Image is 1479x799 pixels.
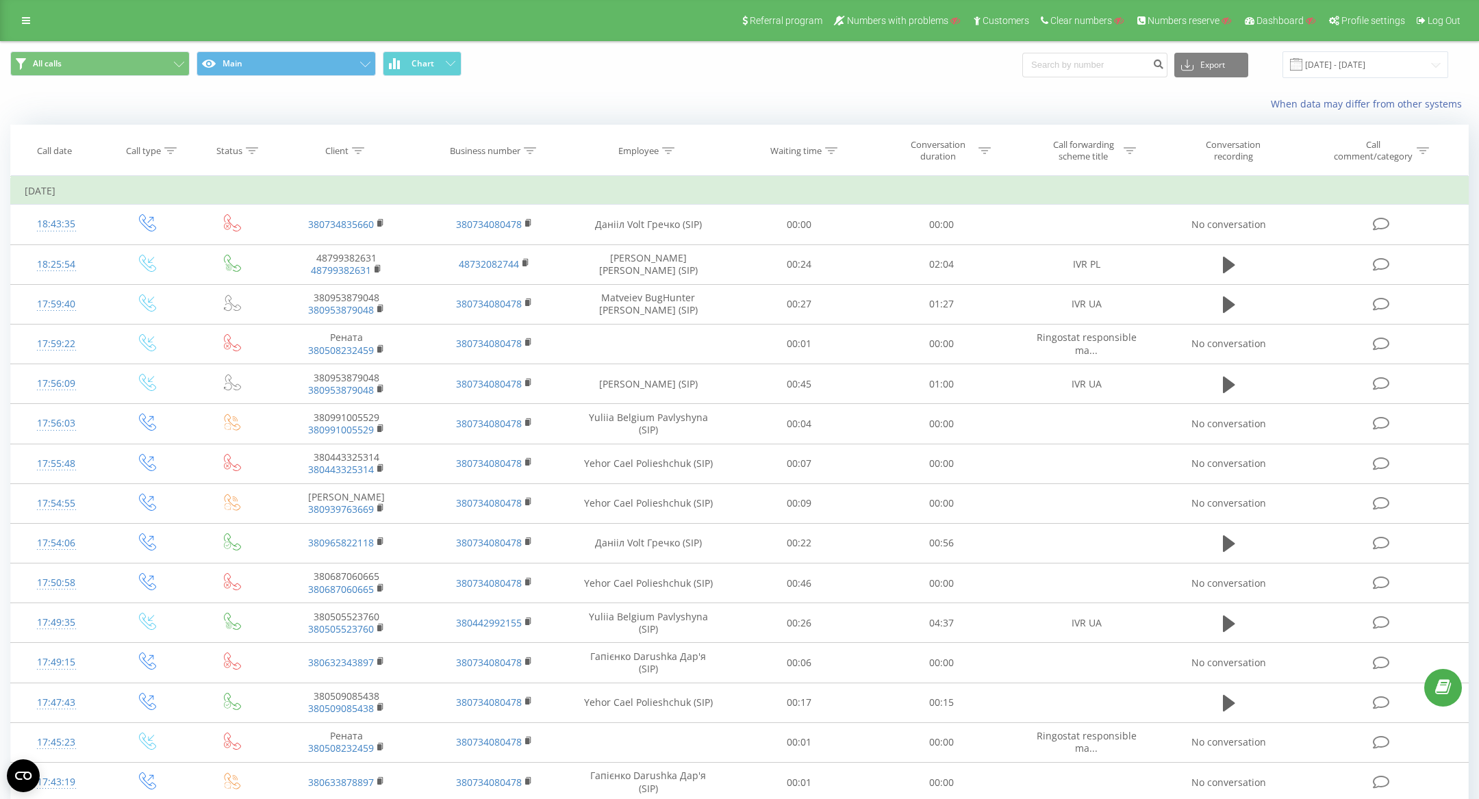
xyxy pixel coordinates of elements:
div: Call date [37,145,72,157]
span: Customers [983,15,1029,26]
a: 380734080478 [456,457,522,470]
td: [PERSON_NAME] [PERSON_NAME] (SIP) [568,244,728,284]
td: 00:45 [728,364,870,404]
div: Employee [618,145,659,157]
td: Рената [273,324,420,364]
div: 17:56:03 [25,410,88,437]
td: 00:26 [728,603,870,643]
a: 380734080478 [456,576,522,589]
td: 02:04 [870,244,1013,284]
td: Данііл Volt Гречко (SIP) [568,523,728,563]
td: 01:27 [870,284,1013,324]
a: 380953879048 [308,303,374,316]
td: Yehor Cael Polieshchuk (SIP) [568,483,728,523]
a: 380734080478 [456,536,522,549]
td: 00:06 [728,643,870,683]
a: 380633878897 [308,776,374,789]
div: 17:55:48 [25,451,88,477]
div: 17:49:15 [25,649,88,676]
a: 380734835660 [308,218,374,231]
td: 380505523760 [273,603,420,643]
a: 48732082744 [459,257,519,270]
div: 17:43:19 [25,769,88,796]
td: 00:00 [870,324,1013,364]
div: Conversation duration [902,139,975,162]
td: IVR UA [1013,603,1161,643]
td: 00:17 [728,683,870,722]
td: 00:00 [870,205,1013,244]
a: 380953879048 [308,383,374,396]
span: No conversation [1191,576,1266,589]
button: Open CMP widget [7,759,40,792]
a: 380939763669 [308,503,374,516]
a: 380509085438 [308,702,374,715]
a: 380687060665 [308,583,374,596]
div: Conversation recording [1189,139,1278,162]
div: 17:50:58 [25,570,88,596]
a: 380508232459 [308,741,374,754]
div: Waiting time [770,145,822,157]
a: 380734080478 [456,417,522,430]
a: When data may differ from other systems [1271,97,1469,110]
span: Profile settings [1341,15,1405,26]
a: 380991005529 [308,423,374,436]
td: 00:22 [728,523,870,563]
div: Call forwarding scheme title [1047,139,1120,162]
div: 17:45:23 [25,729,88,756]
a: 380632343897 [308,656,374,669]
span: Dashboard [1256,15,1304,26]
span: Referral program [750,15,822,26]
td: 380687060665 [273,563,420,603]
span: Clear numbers [1050,15,1112,26]
td: Matveiev BugHunter [PERSON_NAME] (SIP) [568,284,728,324]
a: 380508232459 [308,344,374,357]
a: 380734080478 [456,735,522,748]
td: Yehor Cael Polieshchuk (SIP) [568,683,728,722]
div: Status [216,145,242,157]
span: No conversation [1191,656,1266,669]
td: 00:15 [870,683,1013,722]
a: 380443325314 [308,463,374,476]
td: 00:27 [728,284,870,324]
div: 17:56:09 [25,370,88,397]
td: 00:00 [870,444,1013,483]
a: 380734080478 [456,496,522,509]
div: 17:54:55 [25,490,88,517]
td: Yuliia Belgium Pavlyshyna (SIP) [568,603,728,643]
td: 00:01 [728,324,870,364]
td: [DATE] [11,177,1469,205]
a: 380734080478 [456,297,522,310]
td: 01:00 [870,364,1013,404]
td: Yehor Cael Polieshchuk (SIP) [568,444,728,483]
span: No conversation [1191,496,1266,509]
div: 18:43:35 [25,211,88,238]
td: IVR UA [1013,284,1161,324]
td: 00:46 [728,563,870,603]
div: 17:59:40 [25,291,88,318]
button: All calls [10,51,190,76]
div: 18:25:54 [25,251,88,278]
div: Client [325,145,349,157]
a: 380734080478 [456,218,522,231]
input: Search by number [1022,53,1167,77]
a: 380965822118 [308,536,374,549]
button: Chart [383,51,462,76]
a: 380734080478 [456,776,522,789]
td: Yuliia Belgium Pavlyshyna (SIP) [568,404,728,444]
td: 00:04 [728,404,870,444]
span: Chart [412,59,434,68]
a: 380734080478 [456,696,522,709]
td: 00:24 [728,244,870,284]
td: 00:56 [870,523,1013,563]
td: 380953879048 [273,284,420,324]
span: No conversation [1191,776,1266,789]
div: Call type [126,145,161,157]
span: Numbers reserve [1148,15,1219,26]
a: 380505523760 [308,622,374,635]
span: Numbers with problems [847,15,948,26]
button: Export [1174,53,1248,77]
td: 00:00 [728,205,870,244]
span: Ringostat responsible ma... [1037,729,1137,754]
div: Business number [450,145,520,157]
td: 00:00 [870,483,1013,523]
